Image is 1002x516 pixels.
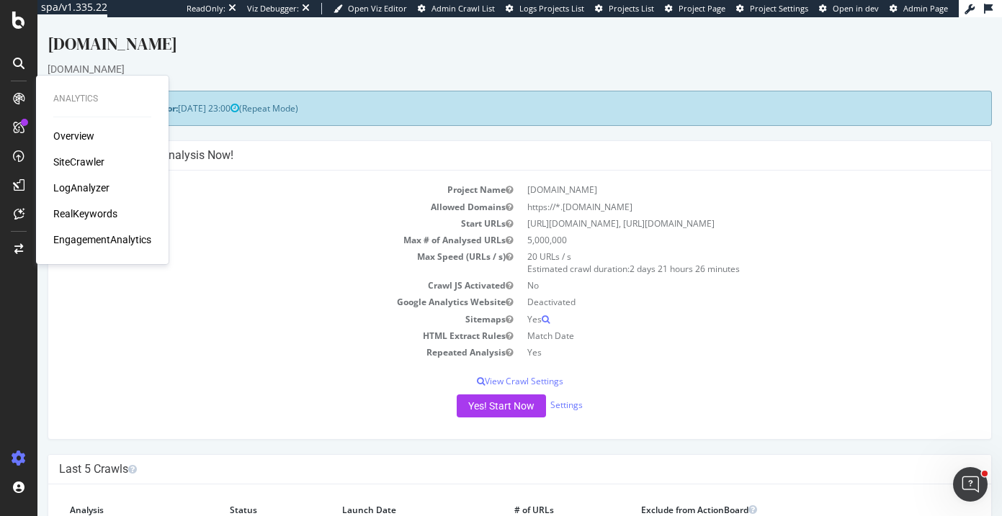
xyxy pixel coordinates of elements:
td: HTML Extract Rules [22,310,483,327]
a: Admin Page [890,3,948,14]
span: [DATE] 23:00 [140,85,202,97]
iframe: Intercom live chat [953,467,988,502]
a: Project Page [665,3,725,14]
a: Settings [513,381,545,394]
p: View Crawl Settings [22,358,943,370]
span: Open Viz Editor [348,3,407,14]
th: Launch Date [294,478,466,507]
td: [URL][DOMAIN_NAME], [URL][DOMAIN_NAME] [483,198,944,214]
td: [DOMAIN_NAME] [483,164,944,181]
span: Open in dev [833,3,879,14]
a: Open in dev [819,3,879,14]
td: No [483,260,944,276]
td: Repeated Analysis [22,327,483,343]
td: Match Date [483,310,944,327]
a: RealKeywords [53,207,117,221]
a: Open Viz Editor [334,3,407,14]
h4: Last 5 Crawls [22,445,943,459]
span: Project Settings [750,3,808,14]
td: Google Analytics Website [22,276,483,293]
th: Exclude from ActionBoard [593,478,879,507]
div: Analytics [53,93,151,105]
th: Analysis [22,478,182,507]
div: [DOMAIN_NAME] [10,14,954,45]
strong: Next Launch Scheduled for: [22,85,140,97]
span: Admin Page [903,3,948,14]
a: Overview [53,129,94,143]
span: 2 days 21 hours 26 minutes [592,245,702,258]
td: Project Name [22,164,483,181]
button: Yes! Start Now [419,377,509,400]
span: Project Page [679,3,725,14]
td: Yes [483,327,944,343]
div: ReadOnly: [187,3,225,14]
td: Deactivated [483,276,944,293]
td: 20 URLs / s Estimated crawl duration: [483,231,944,260]
td: Allowed Domains [22,181,483,198]
td: Sitemaps [22,294,483,310]
a: EngagementAnalytics [53,232,151,247]
td: Max Speed (URLs / s) [22,231,483,260]
div: (Repeat Mode) [10,73,954,109]
td: Start URLs [22,198,483,214]
td: Crawl JS Activated [22,260,483,276]
h4: Configure your New Analysis Now! [22,131,943,145]
a: Admin Crawl List [418,3,495,14]
td: Max # of Analysed URLs [22,214,483,231]
th: # of URLs [466,478,593,507]
a: Projects List [595,3,654,14]
a: Logs Projects List [506,3,584,14]
a: LogAnalyzer [53,181,109,195]
td: Yes [483,294,944,310]
th: Status [182,478,294,507]
span: Admin Crawl List [431,3,495,14]
span: Logs Projects List [519,3,584,14]
td: 5,000,000 [483,214,944,231]
div: Viz Debugger: [247,3,299,14]
a: Project Settings [736,3,808,14]
a: SiteCrawler [53,155,104,169]
td: https://*.[DOMAIN_NAME] [483,181,944,198]
div: [DOMAIN_NAME] [10,45,954,59]
span: Projects List [609,3,654,14]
